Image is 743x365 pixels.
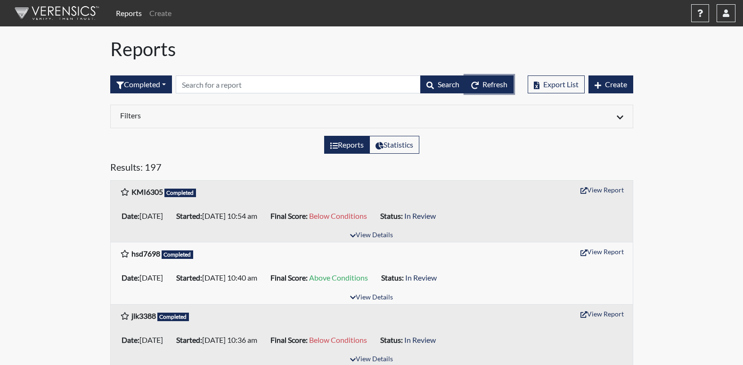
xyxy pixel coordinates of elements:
[404,211,436,220] span: In Review
[465,75,514,93] button: Refresh
[309,211,367,220] span: Below Conditions
[576,244,628,259] button: View Report
[176,75,421,93] input: Search by Registration ID, Interview Number, or Investigation Name.
[122,335,139,344] b: Date:
[118,332,172,348] li: [DATE]
[146,4,175,23] a: Create
[381,273,404,282] b: Status:
[172,270,267,285] li: [DATE] 10:40 am
[120,111,365,120] h6: Filters
[112,4,146,23] a: Reports
[605,80,627,89] span: Create
[576,307,628,321] button: View Report
[482,80,507,89] span: Refresh
[131,187,163,196] b: KMI6305
[420,75,465,93] button: Search
[270,211,308,220] b: Final Score:
[369,136,419,154] label: View statistics about completed interviews
[110,38,633,60] h1: Reports
[270,335,308,344] b: Final Score:
[172,208,267,224] li: [DATE] 10:54 am
[528,75,585,93] button: Export List
[118,208,172,224] li: [DATE]
[346,229,397,242] button: View Details
[110,75,172,93] div: Filter by interview status
[164,189,196,197] span: Completed
[162,250,194,259] span: Completed
[405,273,437,282] span: In Review
[438,80,459,89] span: Search
[588,75,633,93] button: Create
[176,273,202,282] b: Started:
[543,80,579,89] span: Export List
[131,249,160,258] b: hsd7698
[157,313,189,321] span: Completed
[176,335,202,344] b: Started:
[113,111,630,122] div: Click to expand/collapse filters
[176,211,202,220] b: Started:
[270,273,308,282] b: Final Score:
[110,161,633,176] h5: Results: 197
[131,311,156,320] b: jlk3388
[122,211,139,220] b: Date:
[346,291,397,304] button: View Details
[576,182,628,197] button: View Report
[380,335,403,344] b: Status:
[324,136,370,154] label: View the list of reports
[309,335,367,344] span: Below Conditions
[110,75,172,93] button: Completed
[404,335,436,344] span: In Review
[118,270,172,285] li: [DATE]
[380,211,403,220] b: Status:
[309,273,368,282] span: Above Conditions
[122,273,139,282] b: Date:
[172,332,267,348] li: [DATE] 10:36 am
